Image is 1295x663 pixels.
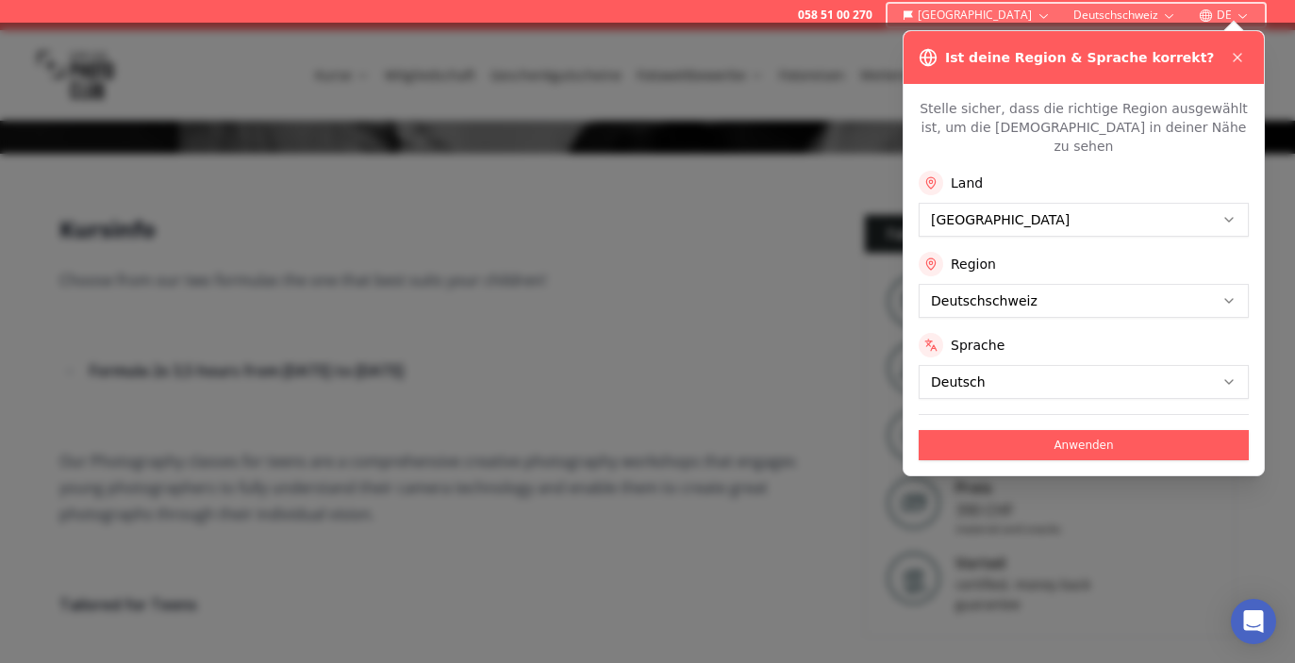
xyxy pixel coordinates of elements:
button: DE [1191,4,1257,26]
label: Land [951,174,983,192]
label: Sprache [951,336,1004,355]
button: [GEOGRAPHIC_DATA] [895,4,1058,26]
label: Region [951,255,996,273]
p: Stelle sicher, dass die richtige Region ausgewählt ist, um die [DEMOGRAPHIC_DATA] in deiner Nähe ... [919,99,1249,156]
button: Anwenden [919,430,1249,460]
a: 058 51 00 270 [798,8,872,23]
h3: Ist deine Region & Sprache korrekt? [945,48,1214,67]
div: Open Intercom Messenger [1231,599,1276,644]
button: Deutschschweiz [1066,4,1184,26]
